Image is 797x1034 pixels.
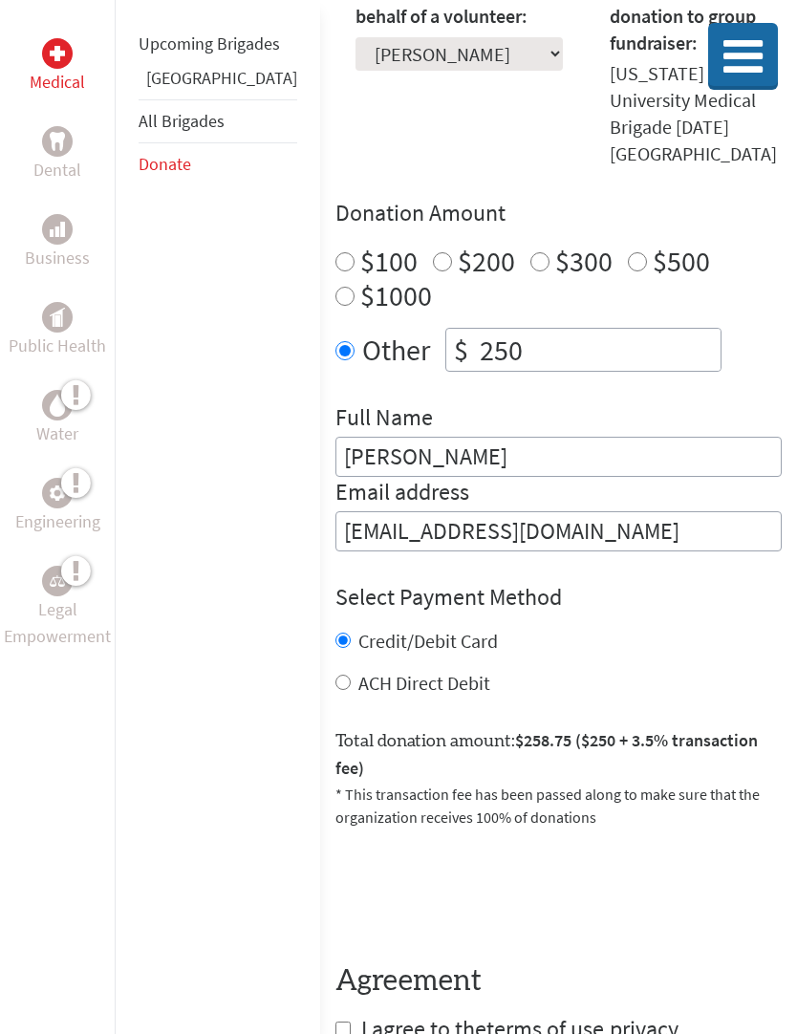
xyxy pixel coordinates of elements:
p: Dental [33,157,81,183]
img: Business [50,222,65,237]
div: Public Health [42,302,73,333]
label: Full Name [335,402,433,437]
label: Credit/Debit Card [358,629,498,653]
h4: Select Payment Method [335,582,782,613]
div: Legal Empowerment [42,566,73,596]
a: WaterWater [36,390,78,447]
div: Medical [42,38,73,69]
p: Engineering [15,508,100,535]
img: Engineering [50,485,65,501]
div: Business [42,214,73,245]
div: Water [42,390,73,420]
label: $1000 [360,277,432,313]
li: All Brigades [139,99,297,143]
img: Legal Empowerment [50,575,65,587]
p: * This transaction fee has been passed along to make sure that the organization receives 100% of ... [335,783,782,829]
li: Donate [139,143,297,185]
h4: Agreement [335,964,782,999]
a: Legal EmpowermentLegal Empowerment [4,566,111,650]
p: Medical [30,69,85,96]
input: Enter Amount [476,329,721,371]
a: Upcoming Brigades [139,32,280,54]
div: $ [446,329,476,371]
a: All Brigades [139,110,225,132]
span: $258.75 ($250 + 3.5% transaction fee) [335,729,758,779]
li: Ghana [139,65,297,99]
p: Public Health [9,333,106,359]
div: Engineering [42,478,73,508]
input: Your Email [335,511,782,551]
img: Medical [50,46,65,61]
label: $500 [653,243,710,279]
label: $300 [555,243,613,279]
li: Upcoming Brigades [139,23,297,65]
a: EngineeringEngineering [15,478,100,535]
img: Dental [50,132,65,150]
img: Public Health [50,308,65,327]
div: [US_STATE] Tech University Medical Brigade [DATE] [GEOGRAPHIC_DATA] [610,60,783,167]
p: Business [25,245,90,271]
label: Email address [335,477,469,511]
p: Legal Empowerment [4,596,111,650]
a: DentalDental [33,126,81,183]
label: Other [362,328,430,372]
input: Enter Full Name [335,437,782,477]
a: Donate [139,153,191,175]
label: $200 [458,243,515,279]
label: Total donation amount: [335,727,782,783]
h4: Donation Amount [335,198,782,228]
label: $100 [360,243,418,279]
img: Water [50,394,65,416]
p: Water [36,420,78,447]
a: [GEOGRAPHIC_DATA] [146,67,297,89]
label: ACH Direct Debit [358,671,490,695]
a: Public HealthPublic Health [9,302,106,359]
iframe: reCAPTCHA [335,851,626,926]
div: Dental [42,126,73,157]
a: MedicalMedical [30,38,85,96]
a: BusinessBusiness [25,214,90,271]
